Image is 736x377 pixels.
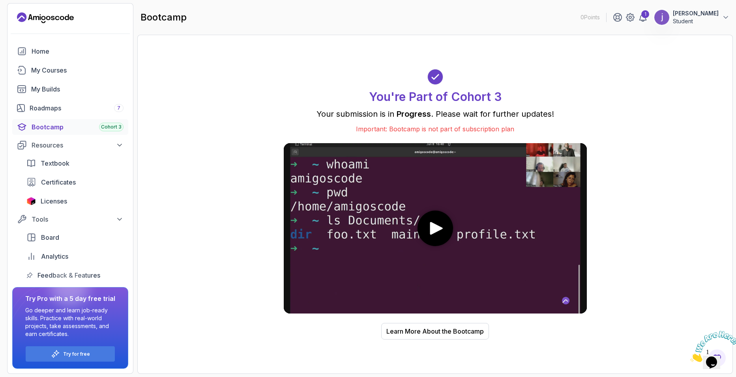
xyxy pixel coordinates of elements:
div: Bootcamp [32,122,124,132]
div: Tools [32,215,124,224]
div: Learn More About the Bootcamp [386,327,484,336]
a: bootcamp [12,119,128,135]
p: 0 Points [581,13,600,21]
span: Cohort 3 [101,124,122,130]
span: Feedback & Features [37,271,100,280]
span: Licenses [41,196,67,206]
a: courses [12,62,128,78]
span: Board [41,233,59,242]
a: roadmaps [12,100,128,116]
a: analytics [22,248,128,264]
button: Try for free [25,346,115,362]
div: My Builds [31,84,124,94]
div: Resources [32,140,124,150]
span: Textbook [41,159,69,168]
button: Learn More About the Bootcamp [381,323,489,340]
a: home [12,43,128,59]
a: certificates [22,174,128,190]
h1: You're Part of Cohort 3 [369,90,502,104]
a: Landing page [17,11,74,24]
img: Chat attention grabber [3,3,52,34]
span: 7 [117,105,120,111]
span: Progress [397,109,431,119]
div: 1 [641,10,649,18]
a: builds [12,81,128,97]
button: user profile image[PERSON_NAME]Student [654,9,730,25]
a: feedback [22,267,128,283]
a: licenses [22,193,128,209]
a: board [22,230,128,245]
button: Tools [12,212,128,226]
img: jetbrains icon [26,197,36,205]
p: Student [673,17,719,25]
a: Try for free [63,351,90,357]
div: Roadmaps [30,103,124,113]
img: user profile image [654,10,669,25]
div: Home [32,47,124,56]
p: Go deeper and learn job-ready skills. Practice with real-world projects, take assessments, and ea... [25,306,115,338]
div: My Courses [31,65,124,75]
p: [PERSON_NAME] [673,9,719,17]
p: Important: Bootcamp is not part of subscription plan [284,124,587,134]
p: Your submission is in . Please wait for further updates! [284,108,587,119]
iframe: chat widget [687,328,736,365]
span: Certificates [41,177,76,187]
button: Resources [12,138,128,152]
a: 1 [638,13,648,22]
span: 1 [3,3,6,10]
span: Analytics [41,252,68,261]
h2: bootcamp [140,11,187,24]
a: textbook [22,155,128,171]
